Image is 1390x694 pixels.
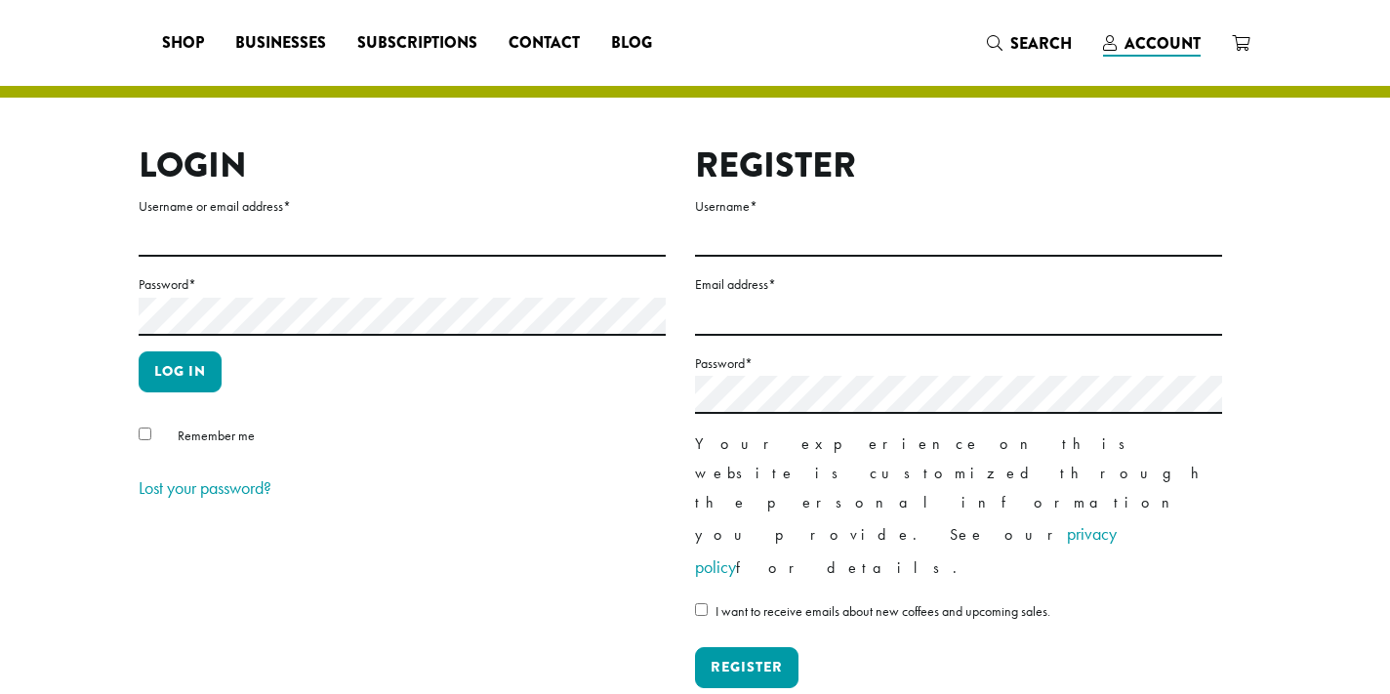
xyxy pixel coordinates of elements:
[695,351,1222,376] label: Password
[695,194,1222,219] label: Username
[695,429,1222,584] p: Your experience on this website is customized through the personal information you provide. See o...
[611,31,652,56] span: Blog
[695,647,798,688] button: Register
[509,31,580,56] span: Contact
[695,144,1222,186] h2: Register
[715,602,1050,620] span: I want to receive emails about new coffees and upcoming sales.
[139,272,666,297] label: Password
[235,31,326,56] span: Businesses
[139,351,222,392] button: Log in
[139,194,666,219] label: Username or email address
[695,522,1117,578] a: privacy policy
[1010,32,1072,55] span: Search
[695,603,708,616] input: I want to receive emails about new coffees and upcoming sales.
[178,427,255,444] span: Remember me
[146,27,220,59] a: Shop
[139,476,271,499] a: Lost your password?
[162,31,204,56] span: Shop
[695,272,1222,297] label: Email address
[1124,32,1201,55] span: Account
[139,144,666,186] h2: Login
[971,27,1087,60] a: Search
[357,31,477,56] span: Subscriptions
